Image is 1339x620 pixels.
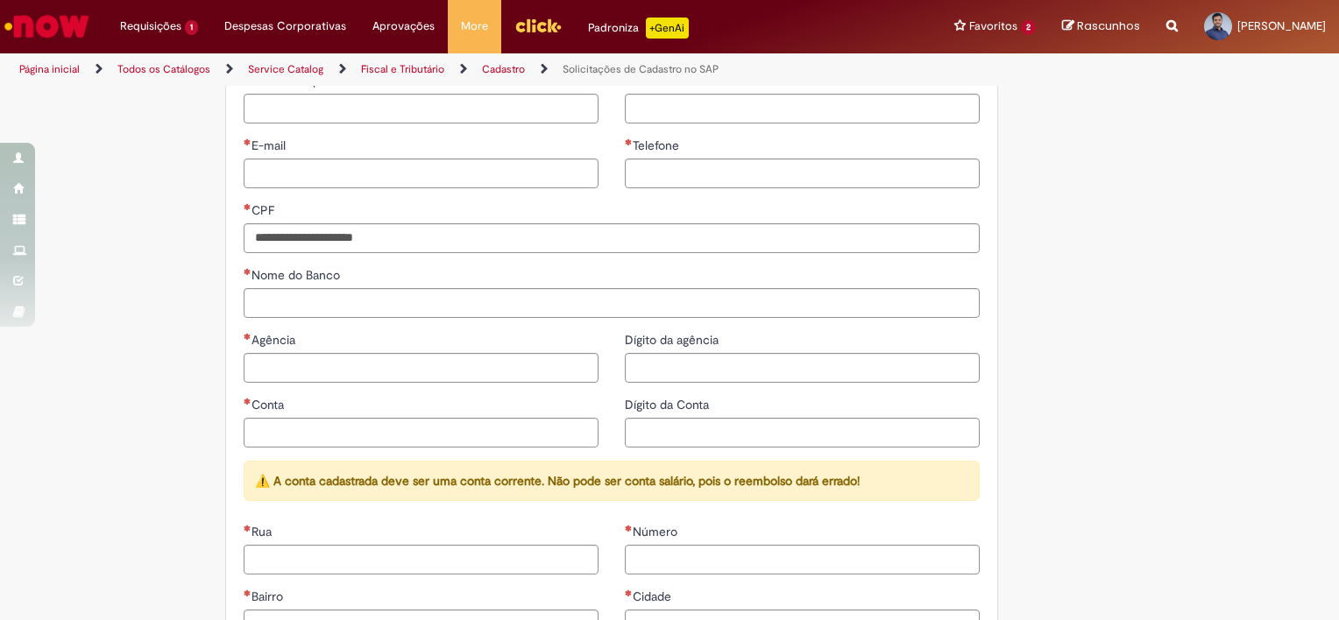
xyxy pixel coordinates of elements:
[244,203,252,210] span: Necessários
[1077,18,1140,34] span: Rascunhos
[117,62,210,76] a: Todos os Catálogos
[244,525,252,532] span: Necessários
[244,223,980,253] input: CPF
[244,268,252,275] span: Necessários
[244,333,252,340] span: Necessários
[252,332,299,348] span: Agência
[625,589,633,596] span: Necessários
[244,138,252,145] span: Necessários
[13,53,880,86] ul: Trilhas de página
[1021,20,1036,35] span: 2
[185,20,198,35] span: 1
[625,332,722,348] span: Dígito da agência
[244,288,980,318] input: Nome do Banco
[563,62,719,76] a: Solicitações de Cadastro no SAP
[633,588,675,604] span: Cidade
[244,353,599,383] input: Agência
[625,525,633,532] span: Necessários
[244,461,980,501] div: ⚠️ A conta cadastrada deve ser uma conta corrente. Não pode ser conta salário, pois o reembolso d...
[244,418,599,447] input: Conta
[461,18,488,35] span: More
[625,545,980,574] input: Número
[633,524,681,539] span: Número
[252,202,278,218] span: CPF
[625,353,980,383] input: Dígito da agência
[252,137,289,153] span: E-mail
[244,94,599,123] input: Nome completo
[244,589,252,596] span: Necessários
[252,524,275,539] span: Rua
[625,159,980,188] input: Telefone
[625,138,633,145] span: Necessários
[2,9,92,44] img: ServiceNow
[361,62,444,76] a: Fiscal e Tributário
[625,94,980,123] input: ID
[372,18,435,35] span: Aprovações
[646,18,689,39] p: +GenAi
[633,73,648,88] span: ID
[120,18,181,35] span: Requisições
[248,62,323,76] a: Service Catalog
[1062,18,1140,35] a: Rascunhos
[633,137,683,153] span: Telefone
[244,398,252,405] span: Necessários
[625,397,712,412] span: Dígito da Conta
[252,397,287,412] span: Conta
[252,73,344,88] span: Nome completo
[588,18,689,39] div: Padroniza
[514,12,562,39] img: click_logo_yellow_360x200.png
[244,545,599,574] input: Rua
[244,159,599,188] input: E-mail
[224,18,346,35] span: Despesas Corporativas
[625,418,980,447] input: Dígito da Conta
[252,588,287,604] span: Bairro
[19,62,80,76] a: Página inicial
[482,62,525,76] a: Cadastro
[969,18,1017,35] span: Favoritos
[1237,18,1326,33] span: [PERSON_NAME]
[252,267,344,283] span: Nome do Banco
